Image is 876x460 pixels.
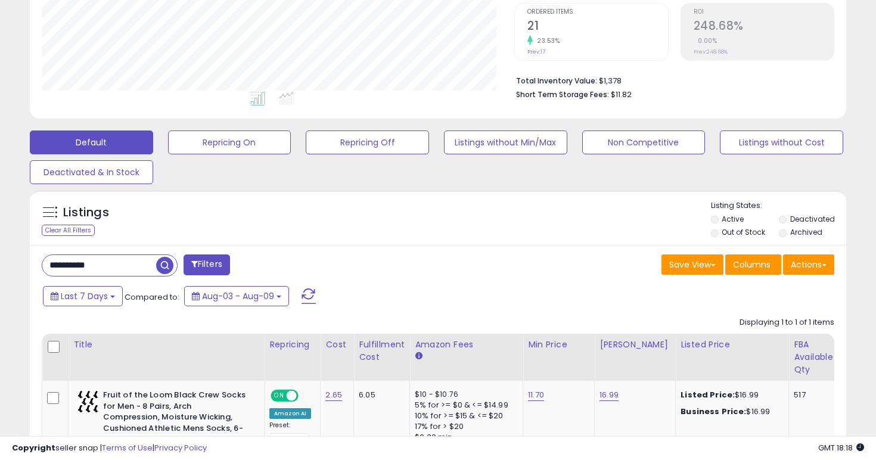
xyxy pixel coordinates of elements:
[325,389,342,401] a: 2.65
[103,390,248,448] b: Fruit of the Loom Black Crew Socks for Men - 8 Pairs, Arch Compression, Moisture Wicking, Cushion...
[818,442,864,453] span: 2025-08-17 18:18 GMT
[415,390,514,400] div: $10 - $10.76
[528,389,544,401] a: 11.70
[42,225,95,236] div: Clear All Filters
[325,338,349,351] div: Cost
[415,421,514,432] div: 17% for > $20
[720,130,843,154] button: Listings without Cost
[73,338,259,351] div: Title
[444,130,567,154] button: Listings without Min/Max
[30,130,153,154] button: Default
[297,391,316,401] span: OFF
[306,130,429,154] button: Repricing Off
[527,19,667,35] h2: 21
[184,254,230,275] button: Filters
[415,351,422,362] small: Amazon Fees.
[269,408,311,419] div: Amazon AI
[681,390,779,400] div: $16.99
[725,254,781,275] button: Columns
[790,227,822,237] label: Archived
[694,19,834,35] h2: 248.68%
[43,286,123,306] button: Last 7 Days
[599,389,619,401] a: 16.99
[415,338,518,351] div: Amazon Fees
[661,254,723,275] button: Save View
[722,214,744,224] label: Active
[184,286,289,306] button: Aug-03 - Aug-09
[733,259,771,271] span: Columns
[794,338,832,376] div: FBA Available Qty
[516,76,597,86] b: Total Inventory Value:
[527,48,545,55] small: Prev: 17
[359,390,400,400] div: 6.05
[516,89,609,100] b: Short Term Storage Fees:
[12,443,207,454] div: seller snap | |
[711,200,847,212] p: Listing States:
[12,442,55,453] strong: Copyright
[359,338,405,363] div: Fulfillment Cost
[415,400,514,411] div: 5% for >= $0 & <= $14.99
[681,406,779,417] div: $16.99
[30,160,153,184] button: Deactivated & In Stock
[76,390,100,414] img: 41Cn8yXn5sL._SL40_.jpg
[125,291,179,303] span: Compared to:
[794,390,828,400] div: 517
[168,130,291,154] button: Repricing On
[516,73,825,87] li: $1,378
[272,391,287,401] span: ON
[154,442,207,453] a: Privacy Policy
[611,89,632,100] span: $11.82
[694,9,834,15] span: ROI
[527,9,667,15] span: Ordered Items
[681,389,735,400] b: Listed Price:
[681,338,784,351] div: Listed Price
[740,317,834,328] div: Displaying 1 to 1 of 1 items
[722,227,765,237] label: Out of Stock
[415,411,514,421] div: 10% for >= $15 & <= $20
[269,338,315,351] div: Repricing
[63,204,109,221] h5: Listings
[790,214,835,224] label: Deactivated
[694,36,717,45] small: 0.00%
[61,290,108,302] span: Last 7 Days
[269,421,311,448] div: Preset:
[533,36,560,45] small: 23.53%
[694,48,728,55] small: Prev: 248.68%
[582,130,706,154] button: Non Competitive
[102,442,153,453] a: Terms of Use
[681,406,746,417] b: Business Price:
[202,290,274,302] span: Aug-03 - Aug-09
[528,338,589,351] div: Min Price
[599,338,670,351] div: [PERSON_NAME]
[783,254,834,275] button: Actions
